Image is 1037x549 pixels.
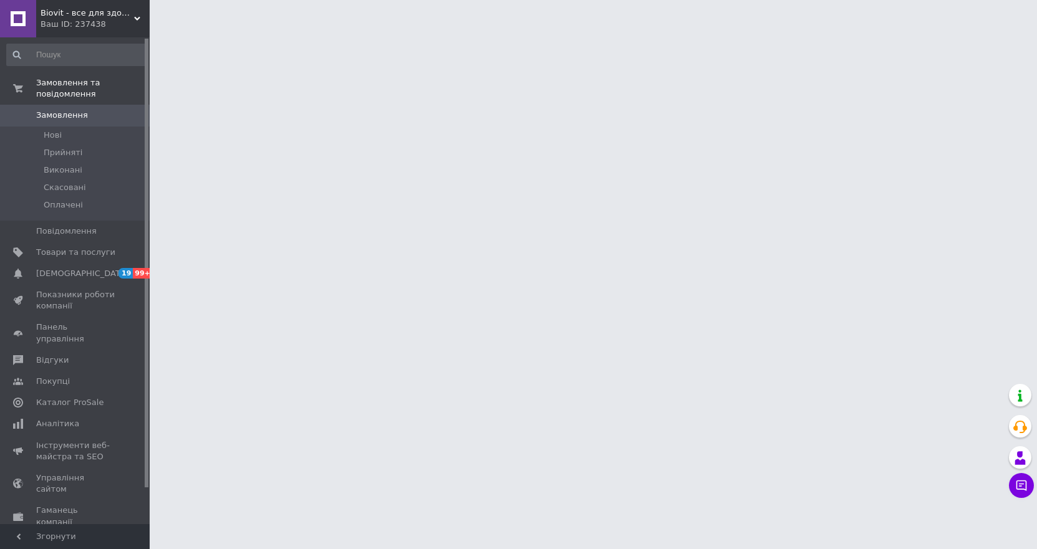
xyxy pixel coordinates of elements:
span: 99+ [133,268,153,279]
span: Виконані [44,165,82,176]
span: [DEMOGRAPHIC_DATA] [36,268,128,279]
span: Покупці [36,376,70,387]
div: Ваш ID: 237438 [41,19,150,30]
span: Biovit - все для здоров'я та краси [41,7,134,19]
span: Повідомлення [36,226,97,237]
span: Товари та послуги [36,247,115,258]
span: Панель управління [36,322,115,344]
span: Каталог ProSale [36,397,104,408]
span: Оплачені [44,199,83,211]
span: Інструменти веб-майстра та SEO [36,440,115,462]
button: Чат з покупцем [1009,473,1034,498]
span: Скасовані [44,182,86,193]
span: Показники роботи компанії [36,289,115,312]
input: Пошук [6,44,147,66]
span: Відгуки [36,355,69,366]
span: Гаманець компанії [36,505,115,527]
span: Аналітика [36,418,79,429]
span: Замовлення та повідомлення [36,77,150,100]
span: 19 [118,268,133,279]
span: Нові [44,130,62,141]
span: Прийняті [44,147,82,158]
span: Замовлення [36,110,88,121]
span: Управління сайтом [36,472,115,495]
